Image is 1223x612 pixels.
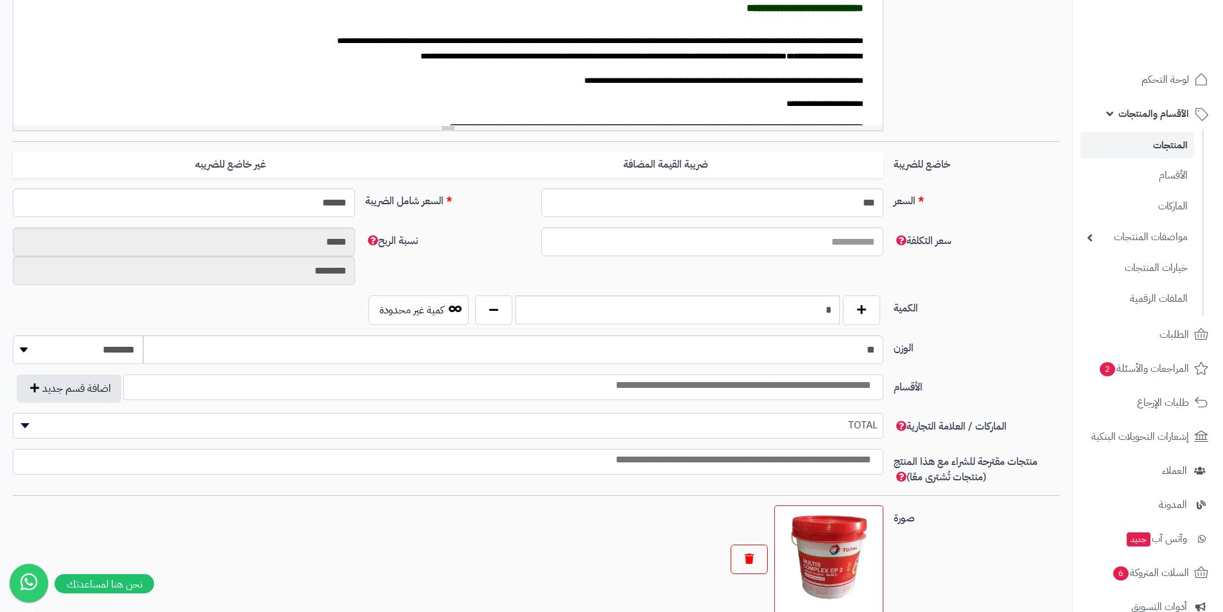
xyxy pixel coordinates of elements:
span: 2 [1100,362,1115,376]
span: الماركات / العلامة التجارية [894,419,1007,434]
a: الطلبات [1080,319,1215,350]
a: العملاء [1080,455,1215,486]
a: الأقسام [1080,162,1194,189]
span: المدونة [1159,496,1187,514]
label: ضريبة القيمة المضافة [448,152,883,178]
img: 2Q== [780,511,878,609]
span: الأقسام والمنتجات [1118,105,1189,123]
a: المراجعات والأسئلة2 [1080,353,1215,384]
a: طلبات الإرجاع [1080,387,1215,418]
span: العملاء [1162,462,1187,480]
img: logo-2.png [1136,31,1211,58]
label: السعر شامل الضريبة [360,188,536,209]
a: وآتس آبجديد [1080,523,1215,554]
a: خيارات المنتجات [1080,254,1194,282]
span: سعر التكلفة [894,233,951,249]
a: السلات المتروكة6 [1080,557,1215,588]
span: السلات المتروكة [1112,564,1189,582]
span: المراجعات والأسئلة [1098,360,1189,378]
label: الكمية [889,295,1064,316]
span: منتجات مقترحة للشراء مع هذا المنتج (منتجات تُشترى معًا) [894,454,1037,485]
label: السعر [889,188,1064,209]
span: نسبة الربح [365,233,418,249]
label: صورة [889,505,1064,526]
a: لوحة التحكم [1080,64,1215,95]
a: المدونة [1080,489,1215,520]
a: الملفات الرقمية [1080,285,1194,313]
label: الأقسام [889,374,1064,395]
a: المنتجات [1080,132,1194,159]
span: 6 [1113,566,1129,580]
span: TOTAL [13,415,883,435]
span: وآتس آب [1125,530,1187,548]
span: طلبات الإرجاع [1137,394,1189,412]
span: TOTAL [13,413,883,439]
label: خاضع للضريبة [889,152,1064,172]
span: إشعارات التحويلات البنكية [1091,428,1189,446]
a: الماركات [1080,193,1194,220]
span: جديد [1127,532,1150,546]
span: لوحة التحكم [1141,71,1189,89]
label: غير خاضع للضريبه [13,152,448,178]
label: الوزن [889,335,1064,356]
a: مواصفات المنتجات [1080,223,1194,251]
span: الطلبات [1159,326,1189,344]
a: إشعارات التحويلات البنكية [1080,421,1215,452]
button: اضافة قسم جديد [17,374,121,403]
